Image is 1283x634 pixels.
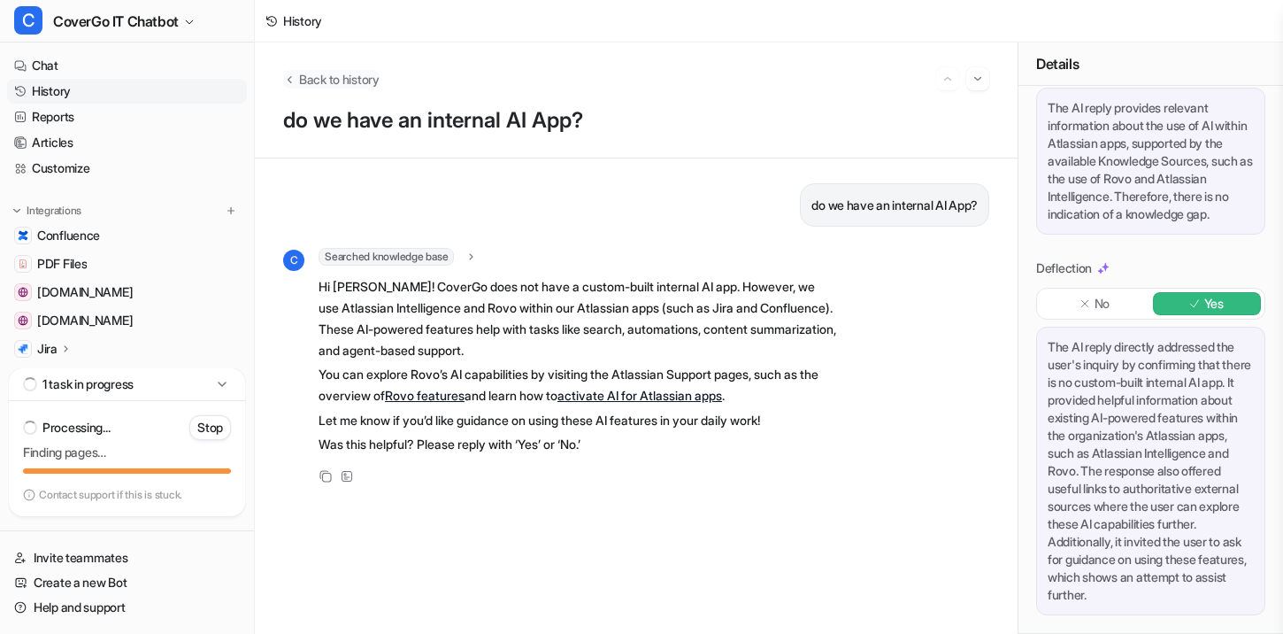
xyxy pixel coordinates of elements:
span: C [14,6,42,35]
button: Back to history [283,70,380,89]
img: community.atlassian.com [18,287,28,298]
span: [DOMAIN_NAME] [37,283,133,301]
p: do we have an internal AI App? [283,108,989,133]
div: The AI reply directly addressed the user's inquiry by confirming that there is no custom-built in... [1036,327,1265,615]
a: Invite teammates [7,545,247,570]
a: activate AI for Atlassian apps [557,388,722,403]
span: CoverGo IT Chatbot [53,9,179,34]
img: Previous session [941,71,954,87]
p: Contact support if this is stuck. [39,488,182,502]
button: Stop [189,415,231,440]
p: Integrations [27,204,81,218]
img: expand menu [11,205,23,217]
button: Go to previous session [936,67,959,90]
a: Articles [7,130,247,155]
img: PDF Files [18,259,28,269]
a: Chat [7,53,247,78]
p: No [1095,295,1110,313]
p: do we have an internal AI App? [811,195,978,216]
button: Integrations [7,202,87,220]
p: 1 task in progress [42,375,134,393]
img: Next session [972,71,984,87]
p: You can explore Rovo’s AI capabilities by visiting the Atlassian Support pages, such as the overv... [319,364,836,406]
span: PDF Files [37,255,87,273]
a: Create a new Bot [7,570,247,595]
p: Stop [197,419,223,437]
img: Confluence [18,230,28,241]
div: Details [1018,43,1283,86]
a: Help and support [7,595,247,620]
a: Rovo features [385,388,465,403]
p: Deflection [1036,259,1092,277]
p: Let me know if you’d like guidance on using these AI features in your daily work! [319,410,836,431]
a: History [7,79,247,104]
img: menu_add.svg [225,205,237,217]
button: Go to next session [966,67,989,90]
a: community.atlassian.com[DOMAIN_NAME] [7,280,247,305]
a: support.atlassian.com[DOMAIN_NAME] [7,308,247,333]
a: PDF FilesPDF Files [7,251,247,276]
span: [DOMAIN_NAME] [37,312,133,329]
img: Jira [18,344,28,354]
a: Customize [7,156,247,181]
span: Back to history [299,70,380,89]
a: Reports [7,104,247,129]
p: Hi [PERSON_NAME]! CoverGo does not have a custom-built internal AI app. However, we use Atlassian... [319,276,836,361]
p: Finding pages… [23,444,231,461]
p: Processing... [42,419,110,437]
div: History [283,12,322,30]
span: Searched knowledge base [319,248,454,266]
p: Was this helpful? Please reply with ‘Yes’ or ‘No.’ [319,434,836,455]
span: Confluence [37,227,100,244]
span: C [283,250,304,271]
div: The AI reply provides relevant information about the use of AI within Atlassian apps, supported b... [1036,88,1265,235]
img: support.atlassian.com [18,315,28,326]
p: Yes [1204,295,1224,313]
p: Jira [37,340,58,358]
a: ConfluenceConfluence [7,223,247,248]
